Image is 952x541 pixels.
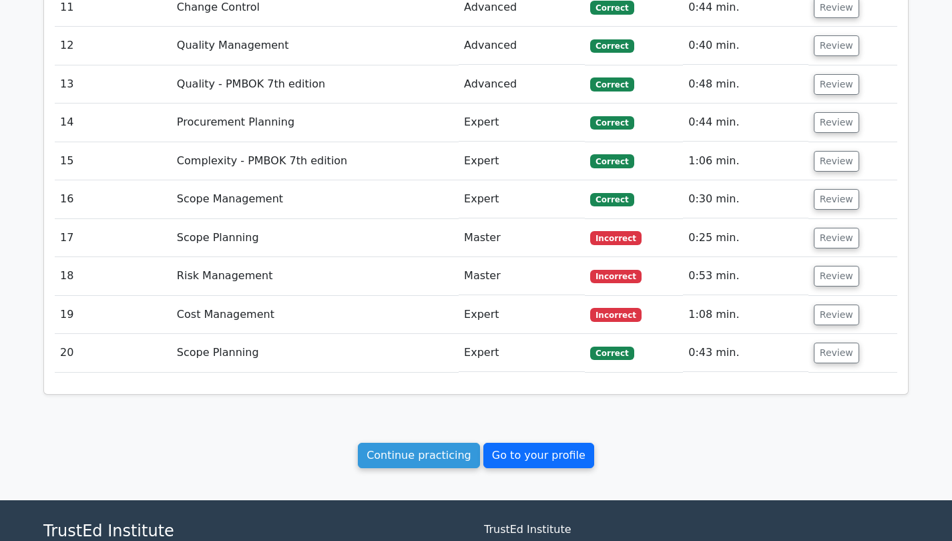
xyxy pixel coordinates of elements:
td: 16 [55,180,172,218]
td: Expert [459,104,585,142]
td: Expert [459,334,585,372]
td: 14 [55,104,172,142]
td: 1:08 min. [683,296,808,334]
td: Complexity - PMBOK 7th edition [172,142,459,180]
td: 12 [55,27,172,65]
td: 20 [55,334,172,372]
td: 19 [55,296,172,334]
td: Expert [459,142,585,180]
button: Review [814,305,859,325]
a: Go to your profile [483,443,594,468]
button: Review [814,151,859,172]
td: Expert [459,180,585,218]
span: Incorrect [590,231,642,244]
td: Master [459,257,585,295]
span: Correct [590,39,634,53]
td: 18 [55,257,172,295]
span: Correct [590,154,634,168]
button: Review [814,266,859,287]
span: Correct [590,1,634,14]
span: Correct [590,347,634,360]
td: 0:53 min. [683,257,808,295]
a: Continue practicing [358,443,480,468]
td: Cost Management [172,296,459,334]
td: Master [459,219,585,257]
td: Expert [459,296,585,334]
td: Scope Planning [172,219,459,257]
button: Review [814,228,859,248]
td: Procurement Planning [172,104,459,142]
span: Incorrect [590,270,642,283]
td: Scope Planning [172,334,459,372]
td: 0:25 min. [683,219,808,257]
td: Quality Management [172,27,459,65]
td: 15 [55,142,172,180]
td: 1:06 min. [683,142,808,180]
button: Review [814,189,859,210]
span: Correct [590,116,634,130]
button: Review [814,112,859,133]
td: 0:44 min. [683,104,808,142]
button: Review [814,74,859,95]
td: Risk Management [172,257,459,295]
span: Correct [590,193,634,206]
button: Review [814,35,859,56]
td: 0:40 min. [683,27,808,65]
td: Scope Management [172,180,459,218]
td: 0:48 min. [683,65,808,104]
td: 17 [55,219,172,257]
h4: TrustEd Institute [43,522,468,541]
td: Quality - PMBOK 7th edition [172,65,459,104]
span: Correct [590,77,634,91]
td: 0:43 min. [683,334,808,372]
td: 13 [55,65,172,104]
span: Incorrect [590,308,642,321]
button: Review [814,343,859,363]
td: 0:30 min. [683,180,808,218]
td: Advanced [459,65,585,104]
td: Advanced [459,27,585,65]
